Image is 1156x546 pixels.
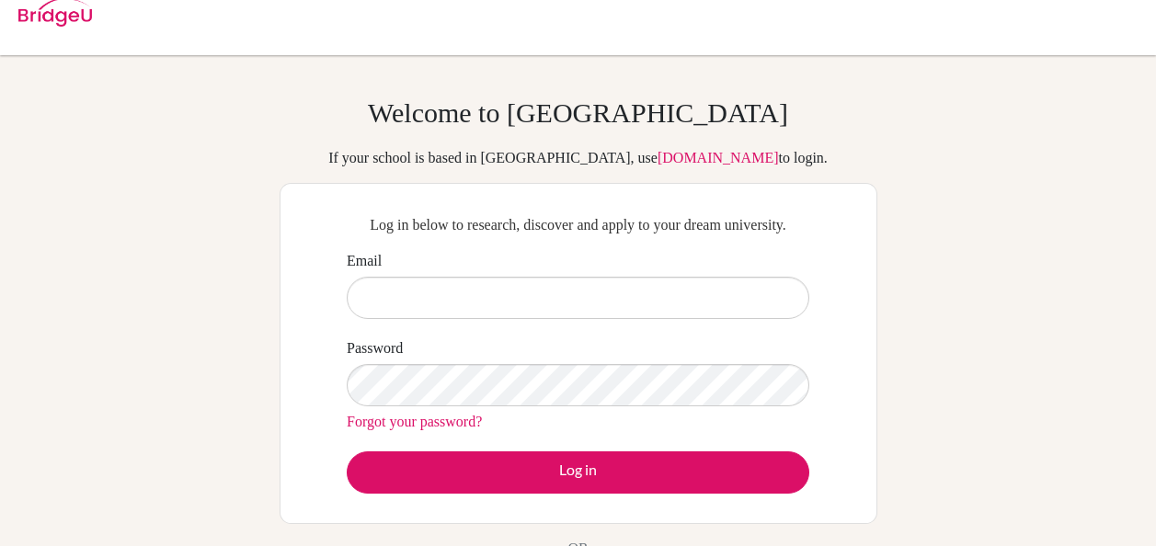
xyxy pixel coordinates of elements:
p: Log in below to research, discover and apply to your dream university. [347,214,809,236]
label: Email [347,250,382,272]
a: Forgot your password? [347,414,482,429]
a: [DOMAIN_NAME] [658,150,779,165]
label: Password [347,337,403,359]
h1: Welcome to [GEOGRAPHIC_DATA] [368,92,788,133]
div: If your school is based in [GEOGRAPHIC_DATA], use to login. [328,147,828,169]
button: Log in [347,451,809,494]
